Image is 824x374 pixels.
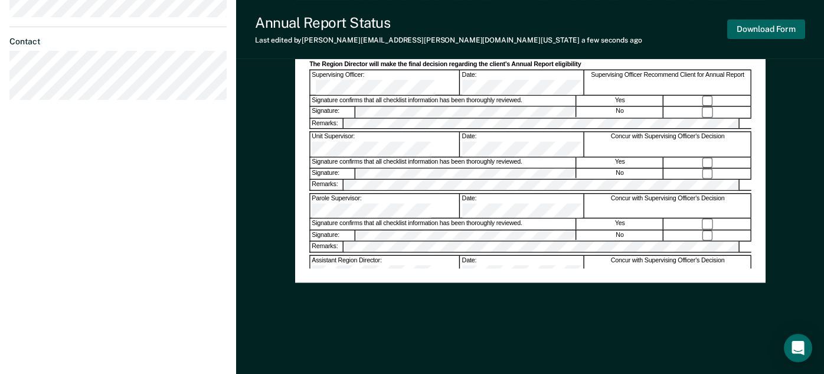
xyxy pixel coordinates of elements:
[581,36,642,44] span: a few seconds ago
[577,107,663,118] div: No
[310,107,355,118] div: Signature:
[584,194,751,218] div: Concur with Supervising Officer's Decision
[310,157,576,168] div: Signature confirms that all checklist information has been thoroughly reviewed.
[577,219,663,230] div: Yes
[310,242,344,251] div: Remarks:
[255,14,642,31] div: Annual Report Status
[309,61,751,69] div: The Region Director will make the final decision regarding the client's Annual Report eligibility
[577,230,663,241] div: No
[310,180,344,190] div: Remarks:
[577,157,663,168] div: Yes
[310,255,459,279] div: Assistant Region Director:
[460,194,583,218] div: Date:
[310,119,344,128] div: Remarks:
[310,169,355,180] div: Signature:
[727,19,805,39] button: Download Form
[310,96,576,106] div: Signature confirms that all checklist information has been thoroughly reviewed.
[460,255,583,279] div: Date:
[310,219,576,230] div: Signature confirms that all checklist information has been thoroughly reviewed.
[9,37,227,47] dt: Contact
[584,255,751,279] div: Concur with Supervising Officer's Decision
[310,132,459,157] div: Unit Supervisor:
[577,169,663,180] div: No
[460,132,583,157] div: Date:
[584,70,751,95] div: Supervising Officer Recommend Client for Annual Report
[584,132,751,157] div: Concur with Supervising Officer's Decision
[310,194,459,218] div: Parole Supervisor:
[784,334,812,362] div: Open Intercom Messenger
[460,70,583,95] div: Date:
[310,230,355,241] div: Signature:
[577,96,663,106] div: Yes
[310,70,459,95] div: Supervising Officer:
[255,36,642,44] div: Last edited by [PERSON_NAME][EMAIL_ADDRESS][PERSON_NAME][DOMAIN_NAME][US_STATE]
